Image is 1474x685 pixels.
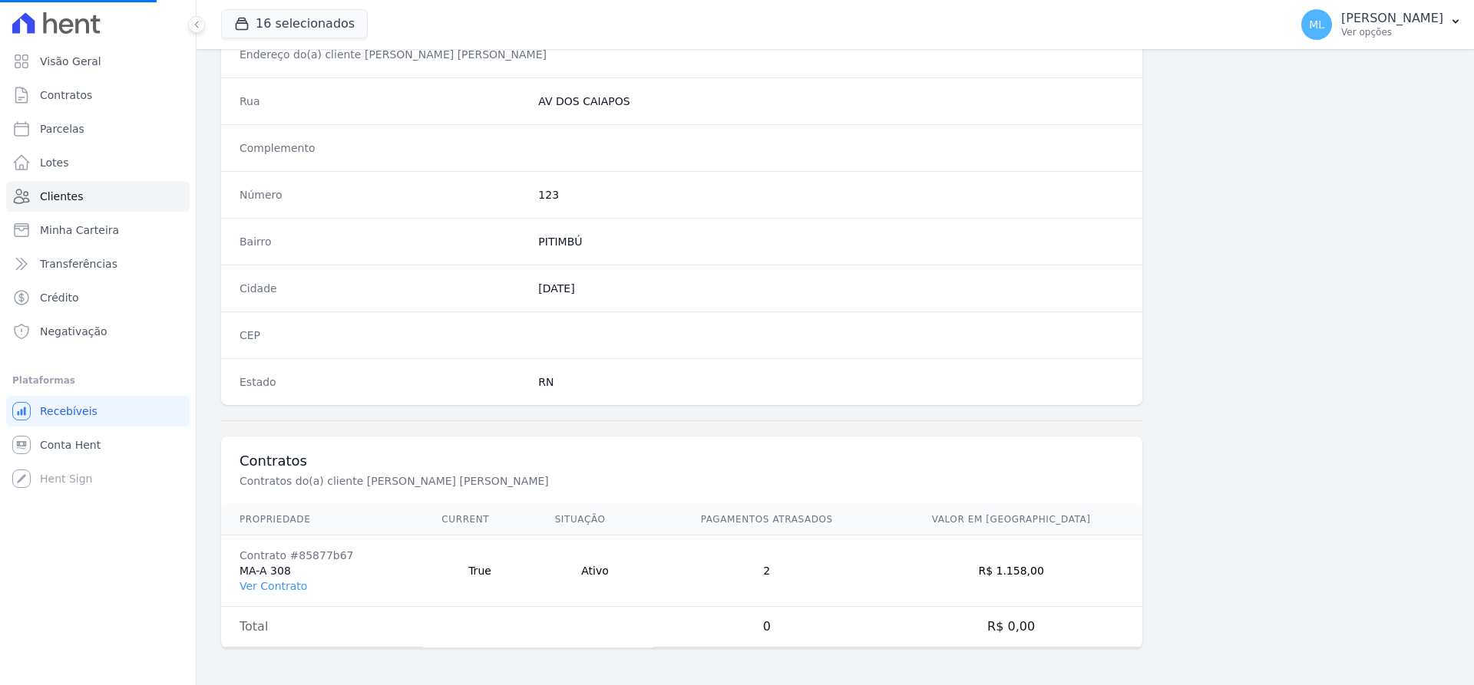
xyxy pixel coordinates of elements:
dd: RN [538,374,1124,390]
dt: Número [240,187,526,203]
a: Conta Hent [6,430,190,460]
th: Pagamentos Atrasados [653,504,880,535]
a: Contratos [6,80,190,110]
span: Minha Carteira [40,222,119,238]
td: 2 [653,535,880,607]
a: Transferências [6,249,190,279]
span: Negativação [40,324,107,339]
a: Negativação [6,316,190,347]
dd: 123 [538,187,1124,203]
div: Plataformas [12,371,183,390]
dt: Complemento [240,140,526,156]
dd: [DATE] [538,281,1124,296]
span: Parcelas [40,121,84,137]
a: Clientes [6,181,190,212]
span: Conta Hent [40,437,101,453]
span: Crédito [40,290,79,305]
a: Minha Carteira [6,215,190,245]
span: Lotes [40,155,69,170]
a: Visão Geral [6,46,190,77]
dd: AV DOS CAIAPOS [538,94,1124,109]
p: Endereço do(a) cliente [PERSON_NAME] [PERSON_NAME] [240,47,755,62]
div: Contrato #85877b67 [240,548,405,563]
td: MA-A 308 [221,535,423,607]
td: Ativo [537,535,654,607]
th: Situação [537,504,654,535]
span: Clientes [40,189,83,204]
span: Visão Geral [40,54,101,69]
p: Contratos do(a) cliente [PERSON_NAME] [PERSON_NAME] [240,473,755,489]
th: Current [423,504,536,535]
a: Lotes [6,147,190,178]
p: [PERSON_NAME] [1341,11,1443,26]
a: Recebíveis [6,396,190,426]
th: Valor em [GEOGRAPHIC_DATA] [880,504,1142,535]
span: Recebíveis [40,403,97,419]
span: ML [1309,19,1324,30]
dt: Rua [240,94,526,109]
dt: Cidade [240,281,526,296]
button: 16 selecionados [221,9,368,38]
a: Crédito [6,282,190,313]
td: 0 [653,607,880,647]
td: Total [221,607,423,647]
dt: Bairro [240,234,526,249]
p: Ver opções [1341,26,1443,38]
dd: PITIMBÚ [538,234,1124,249]
dt: CEP [240,328,526,343]
h3: Contratos [240,452,1124,470]
td: R$ 0,00 [880,607,1142,647]
th: Propriedade [221,504,423,535]
a: Parcelas [6,114,190,144]
span: Transferências [40,256,117,272]
dt: Estado [240,374,526,390]
span: Contratos [40,87,92,103]
td: True [423,535,536,607]
a: Ver Contrato [240,580,307,592]
button: ML [PERSON_NAME] Ver opções [1289,3,1474,46]
td: R$ 1.158,00 [880,535,1142,607]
